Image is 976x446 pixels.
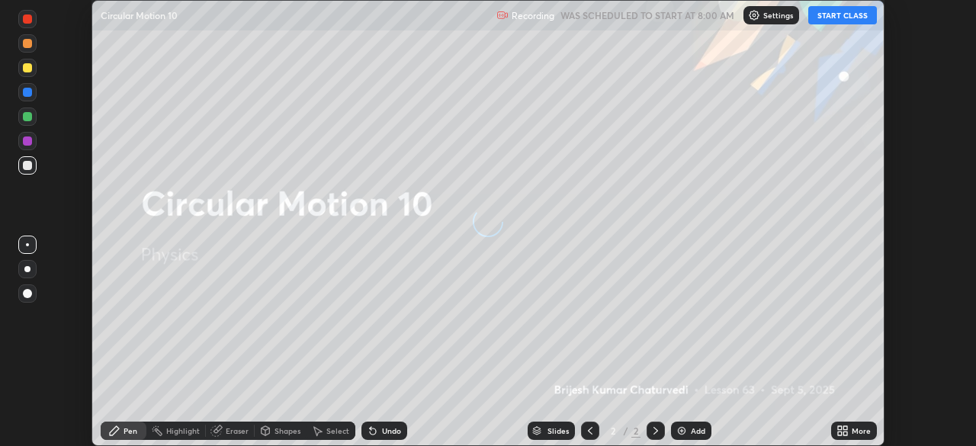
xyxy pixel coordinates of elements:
div: More [852,427,871,435]
div: Undo [382,427,401,435]
img: recording.375f2c34.svg [496,9,509,21]
h5: WAS SCHEDULED TO START AT 8:00 AM [560,8,734,22]
img: class-settings-icons [748,9,760,21]
div: 2 [631,424,640,438]
img: add-slide-button [676,425,688,437]
div: Pen [124,427,137,435]
p: Settings [763,11,793,19]
p: Circular Motion 10 [101,9,178,21]
div: Shapes [274,427,300,435]
div: / [624,426,628,435]
div: Add [691,427,705,435]
div: 2 [605,426,621,435]
div: Select [326,427,349,435]
div: Eraser [226,427,249,435]
p: Recording [512,10,554,21]
button: START CLASS [808,6,877,24]
div: Highlight [166,427,200,435]
div: Slides [547,427,569,435]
